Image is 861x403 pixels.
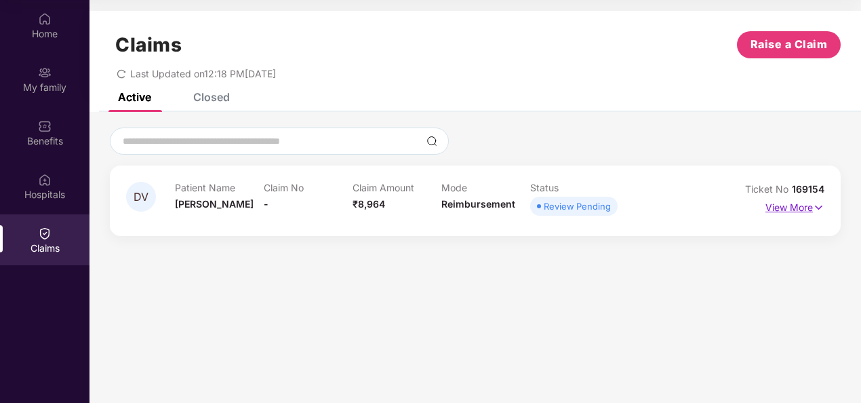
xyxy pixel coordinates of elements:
[745,183,792,195] span: Ticket No
[38,173,52,187] img: svg+xml;base64,PHN2ZyBpZD0iSG9zcGl0YWxzIiB4bWxucz0iaHR0cDovL3d3dy53My5vcmcvMjAwMC9zdmciIHdpZHRoPS...
[353,182,441,193] p: Claim Amount
[441,198,515,210] span: Reimbursement
[353,198,385,210] span: ₹8,964
[530,182,619,193] p: Status
[130,68,276,79] span: Last Updated on 12:18 PM[DATE]
[118,90,151,104] div: Active
[38,66,52,79] img: svg+xml;base64,PHN2ZyB3aWR0aD0iMjAiIGhlaWdodD0iMjAiIHZpZXdCb3g9IjAgMCAyMCAyMCIgZmlsbD0ibm9uZSIgeG...
[792,183,824,195] span: 169154
[117,68,126,79] span: redo
[813,200,824,215] img: svg+xml;base64,PHN2ZyB4bWxucz0iaHR0cDovL3d3dy53My5vcmcvMjAwMC9zdmciIHdpZHRoPSIxNyIgaGVpZ2h0PSIxNy...
[737,31,841,58] button: Raise a Claim
[193,90,230,104] div: Closed
[264,198,268,210] span: -
[264,182,353,193] p: Claim No
[544,199,611,213] div: Review Pending
[38,227,52,240] img: svg+xml;base64,PHN2ZyBpZD0iQ2xhaW0iIHhtbG5zPSJodHRwOi8vd3d3LnczLm9yZy8yMDAwL3N2ZyIgd2lkdGg9IjIwIi...
[38,12,52,26] img: svg+xml;base64,PHN2ZyBpZD0iSG9tZSIgeG1sbnM9Imh0dHA6Ly93d3cudzMub3JnLzIwMDAvc3ZnIiB3aWR0aD0iMjAiIG...
[175,182,264,193] p: Patient Name
[175,198,254,210] span: [PERSON_NAME]
[115,33,182,56] h1: Claims
[426,136,437,147] img: svg+xml;base64,PHN2ZyBpZD0iU2VhcmNoLTMyeDMyIiB4bWxucz0iaHR0cDovL3d3dy53My5vcmcvMjAwMC9zdmciIHdpZH...
[134,191,148,203] span: DV
[38,119,52,133] img: svg+xml;base64,PHN2ZyBpZD0iQmVuZWZpdHMiIHhtbG5zPSJodHRwOi8vd3d3LnczLm9yZy8yMDAwL3N2ZyIgd2lkdGg9Ij...
[441,182,530,193] p: Mode
[765,197,824,215] p: View More
[750,36,828,53] span: Raise a Claim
